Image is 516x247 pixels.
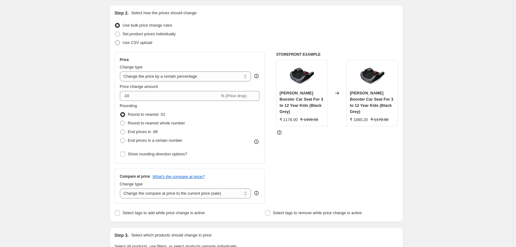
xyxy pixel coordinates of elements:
h2: Step 3. [115,232,129,238]
h3: Price [120,57,129,62]
h3: Compare at price [120,174,150,179]
strike: ₹ 1499.00 [300,117,318,123]
div: help [253,190,260,196]
span: Price change amount [120,84,158,89]
img: 1_Custom_ea7c9599-067c-43ba-be0c-7a0320a8d295_80x.jpg [360,63,385,88]
span: [PERSON_NAME] Booster Car Seat For 3 to 12 Year Kids (Black Grey) [350,91,393,114]
span: [PERSON_NAME] Booster Car Seat For 3 to 12 Year Kids (Black Grey) [280,91,323,114]
button: What's the compare at price? [153,174,205,179]
span: Change type [120,182,143,186]
span: Round to nearest whole number [128,121,185,125]
span: End prices in .99 [128,129,158,134]
span: Round to nearest .01 [128,112,165,117]
div: ₹ 1178.00 [280,117,298,123]
span: Use CSV upload [123,40,152,45]
div: ₹ 1060.20 [350,117,368,123]
span: % (Price drop) [221,93,247,98]
h6: STOREFRONT EXAMPLE [276,52,398,57]
span: Select tags to remove while price change is active [273,210,362,215]
p: Select how the prices should change [131,10,197,16]
span: End prices in a certain number [128,138,182,143]
span: Rounding [120,103,137,108]
span: Use bulk price change rules [123,23,172,28]
span: Select tags to add while price change is active [123,210,205,215]
span: Show rounding direction options? [128,152,187,156]
div: help [253,73,260,79]
p: Select which products should change in price [131,232,211,238]
h2: Step 2. [115,10,129,16]
input: -15 [120,91,220,101]
span: Set product prices individually [123,32,176,36]
strike: ₹ 1178.00 [370,117,389,123]
img: 1_Custom_ea7c9599-067c-43ba-be0c-7a0320a8d295_80x.jpg [290,63,314,88]
span: Change type [120,65,143,69]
